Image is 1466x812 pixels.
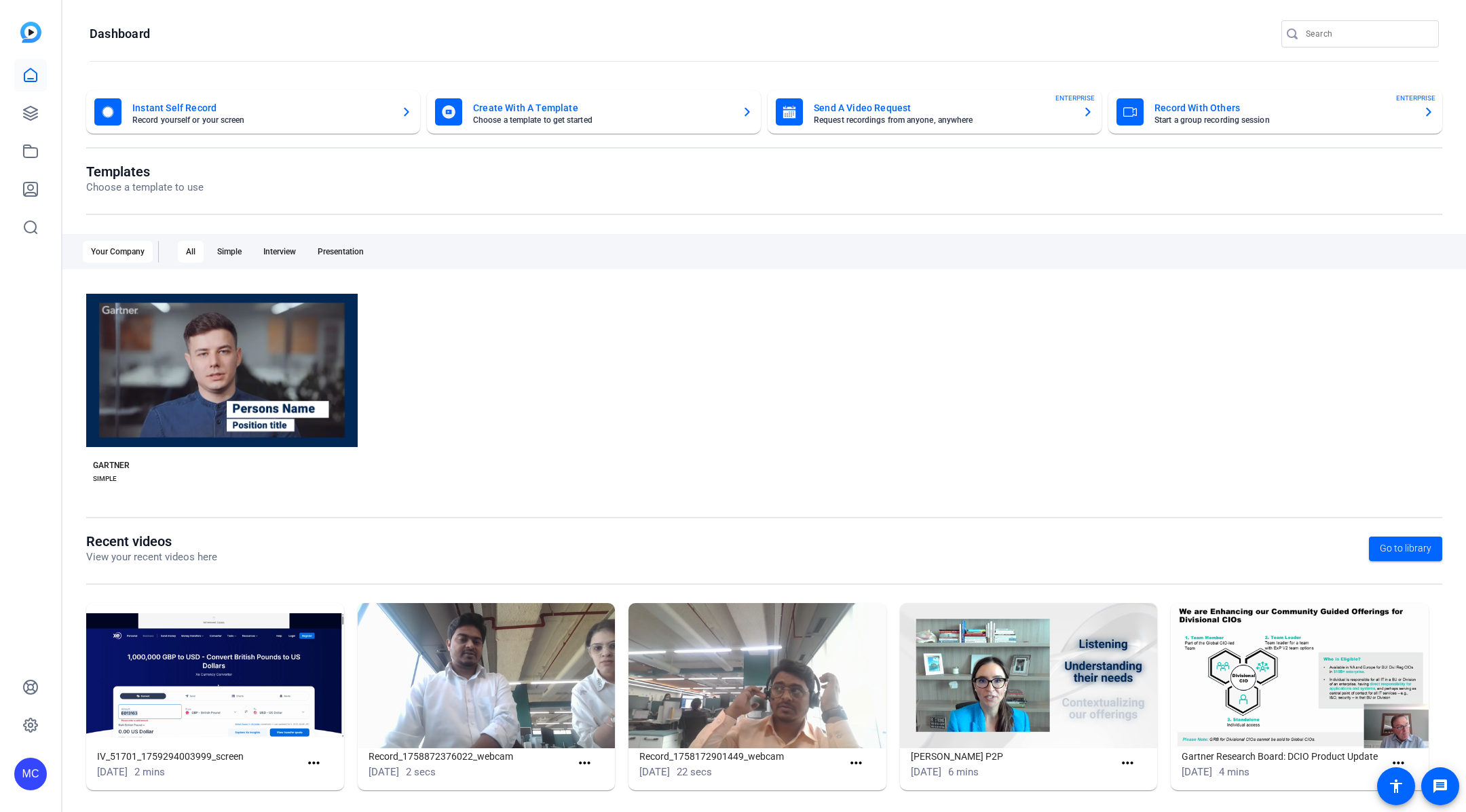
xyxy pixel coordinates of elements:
button: Instant Self RecordRecord yourself or your screen [86,90,420,134]
h1: Dashboard [90,26,150,42]
span: ENTERPRISE [1396,93,1435,103]
div: MC [14,758,47,790]
mat-icon: message [1432,778,1448,794]
span: 22 secs [677,766,712,778]
button: Send A Video RequestRequest recordings from anyone, anywhereENTERPRISE [768,90,1102,134]
h1: Record_1758172901449_webcam [639,748,842,765]
span: 2 mins [134,766,165,778]
mat-card-title: Create With A Template [473,100,731,116]
button: Create With A TemplateChoose a template to get started [427,90,761,134]
h1: [PERSON_NAME] P2P [911,748,1114,765]
p: View your recent videos here [86,549,217,565]
img: Record_1758172901449_webcam [628,603,886,748]
h1: Templates [86,163,204,180]
img: Christie Dziubek P2P [900,603,1158,748]
span: 6 mins [948,766,979,778]
span: 4 mins [1219,766,1249,778]
mat-card-title: Record With Others [1154,100,1412,116]
mat-card-title: Send A Video Request [814,100,1072,116]
input: Search [1306,26,1428,42]
img: IV_51701_1759294003999_screen [86,603,344,748]
mat-icon: more_horiz [1119,755,1136,772]
button: Record With OthersStart a group recording sessionENTERPRISE [1108,90,1442,134]
mat-card-subtitle: Record yourself or your screen [132,116,390,124]
span: 2 secs [406,766,436,778]
h1: Recent videos [86,533,217,549]
img: blue-gradient.svg [20,22,41,43]
div: SIMPLE [93,473,117,484]
span: ENTERPRISE [1055,93,1095,103]
mat-card-subtitle: Choose a template to get started [473,116,731,124]
div: GARTNER [93,460,130,471]
div: Presentation [309,241,372,263]
mat-card-title: Instant Self Record [132,100,390,116]
h1: Gartner Research Board: DCIO Product Update [1182,748,1385,765]
mat-icon: more_horiz [576,755,593,772]
div: All [178,241,204,263]
span: [DATE] [639,766,670,778]
div: Your Company [83,241,153,263]
mat-icon: more_horiz [305,755,322,772]
a: Go to library [1369,537,1442,561]
span: [DATE] [911,766,941,778]
mat-card-subtitle: Request recordings from anyone, anywhere [814,116,1072,124]
div: Interview [255,241,304,263]
span: [DATE] [369,766,399,778]
h1: IV_51701_1759294003999_screen [97,748,300,765]
span: [DATE] [97,766,128,778]
span: [DATE] [1182,766,1212,778]
mat-icon: more_horiz [848,755,865,772]
p: Choose a template to use [86,180,204,195]
span: Go to library [1380,541,1431,556]
img: Gartner Research Board: DCIO Product Update [1171,603,1429,748]
mat-icon: accessibility [1388,778,1404,794]
div: Simple [209,241,250,263]
mat-icon: more_horiz [1390,755,1407,772]
img: Record_1758872376022_webcam [358,603,616,748]
h1: Record_1758872376022_webcam [369,748,571,765]
mat-card-subtitle: Start a group recording session [1154,116,1412,124]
